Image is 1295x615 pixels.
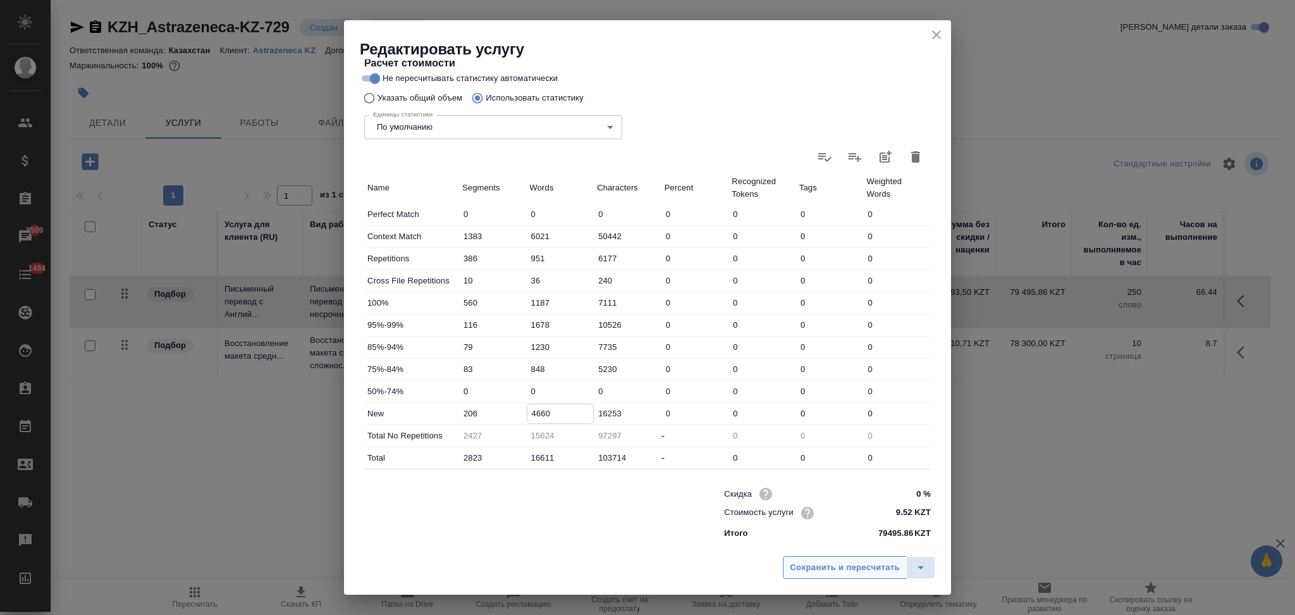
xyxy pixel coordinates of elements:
input: ✎ Введи что-нибудь [594,360,661,378]
input: Пустое поле [527,426,594,445]
input: ✎ Введи что-нибудь [527,449,594,467]
input: ✎ Введи что-нибудь [883,485,931,503]
p: Repetitions [367,252,456,265]
p: 75%-84% [367,363,456,376]
label: Слить статистику [840,142,870,172]
div: - [661,450,729,466]
input: ✎ Введи что-нибудь [661,294,729,312]
input: Пустое поле [459,426,527,445]
p: 85%-94% [367,341,456,354]
input: ✎ Введи что-нибудь [728,205,796,223]
input: ✎ Введи что-нибудь [527,360,594,378]
input: Пустое поле [796,426,864,445]
input: ✎ Введи что-нибудь [459,360,527,378]
input: ✎ Введи что-нибудь [459,404,527,423]
input: ✎ Введи что-нибудь [527,382,594,401]
button: По умолчанию [373,121,436,132]
input: ✎ Введи что-нибудь [863,360,931,378]
p: New [367,407,456,420]
input: ✎ Введи что-нибудь [594,316,661,334]
p: Стоимость услуги [724,506,794,519]
input: ✎ Введи что-нибудь [863,338,931,356]
input: ✎ Введи что-нибудь [796,338,864,356]
input: ✎ Введи что-нибудь [863,227,931,245]
input: ✎ Введи что-нибудь [796,360,864,378]
input: ✎ Введи что-нибудь [661,338,729,356]
input: Пустое поле [594,426,661,445]
input: ✎ Введи что-нибудь [459,205,527,223]
p: Characters [597,182,658,194]
input: ✎ Введи что-нибудь [594,249,661,268]
input: ✎ Введи что-нибудь [863,449,931,467]
input: ✎ Введи что-нибудь [863,404,931,423]
input: ✎ Введи что-нибудь [459,271,527,290]
p: Cross File Repetitions [367,275,456,287]
input: ✎ Введи что-нибудь [728,382,796,401]
button: Добавить статистику в работы [870,142,900,172]
input: ✎ Введи что-нибудь [728,338,796,356]
input: ✎ Введи что-нибудь [796,404,864,423]
input: ✎ Введи что-нибудь [527,316,594,334]
p: Total [367,452,456,464]
p: Percent [665,182,726,194]
p: Total No Repetitions [367,430,456,442]
input: ✎ Введи что-нибудь [594,449,661,467]
div: По умолчанию [364,115,622,139]
input: ✎ Введи что-нибудь [661,271,729,290]
input: ✎ Введи что-нибудь [796,249,864,268]
input: ✎ Введи что-нибудь [459,316,527,334]
input: ✎ Введи что-нибудь [459,294,527,312]
input: ✎ Введи что-нибудь [527,249,594,268]
button: Сохранить и пересчитать [783,556,907,579]
input: ✎ Введи что-нибудь [661,360,729,378]
p: Name [367,182,456,194]
p: Perfect Match [367,208,456,221]
p: 79495.86 [878,527,913,540]
input: ✎ Введи что-нибудь [661,382,729,401]
input: ✎ Введи что-нибудь [459,227,527,245]
input: ✎ Введи что-нибудь [863,205,931,223]
p: Words [530,182,591,194]
input: ✎ Введи что-нибудь [527,205,594,223]
input: ✎ Введи что-нибудь [863,382,931,401]
input: ✎ Введи что-нибудь [728,271,796,290]
div: - [661,428,729,444]
input: ✎ Введи что-нибудь [594,227,661,245]
p: Recognized Tokens [732,175,793,201]
input: ✎ Введи что-нибудь [459,338,527,356]
input: ✎ Введи что-нибудь [796,316,864,334]
input: ✎ Введи что-нибудь [527,294,594,312]
span: Сохранить и пересчитать [790,561,900,575]
input: ✎ Введи что-нибудь [527,338,594,356]
input: ✎ Введи что-нибудь [527,404,594,423]
p: 95%-99% [367,319,456,332]
h2: Редактировать услугу [360,39,951,59]
input: ✎ Введи что-нибудь [594,205,661,223]
input: ✎ Введи что-нибудь [863,316,931,334]
p: Weighted Words [866,175,928,201]
input: ✎ Введи что-нибудь [459,382,527,401]
input: ✎ Введи что-нибудь [796,205,864,223]
h4: Расчет стоимости [364,56,931,71]
input: ✎ Введи что-нибудь [594,382,661,401]
input: ✎ Введи что-нибудь [728,449,796,467]
input: ✎ Введи что-нибудь [459,249,527,268]
input: Пустое поле [863,426,931,445]
button: close [927,25,946,44]
input: ✎ Введи что-нибудь [661,227,729,245]
p: Context Match [367,230,456,243]
input: ✎ Введи что-нибудь [796,271,864,290]
input: ✎ Введи что-нибудь [883,504,931,522]
input: ✎ Введи что-нибудь [661,404,729,423]
input: ✎ Введи что-нибудь [796,449,864,467]
p: Segments [462,182,524,194]
input: ✎ Введи что-нибудь [459,449,527,467]
p: Скидка [724,488,752,500]
input: ✎ Введи что-нибудь [863,294,931,312]
input: ✎ Введи что-нибудь [594,271,661,290]
input: ✎ Введи что-нибудь [796,294,864,312]
input: ✎ Введи что-нибудь [661,249,729,268]
input: ✎ Введи что-нибудь [661,316,729,334]
p: 100% [367,297,456,309]
button: Удалить статистику [900,142,931,172]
